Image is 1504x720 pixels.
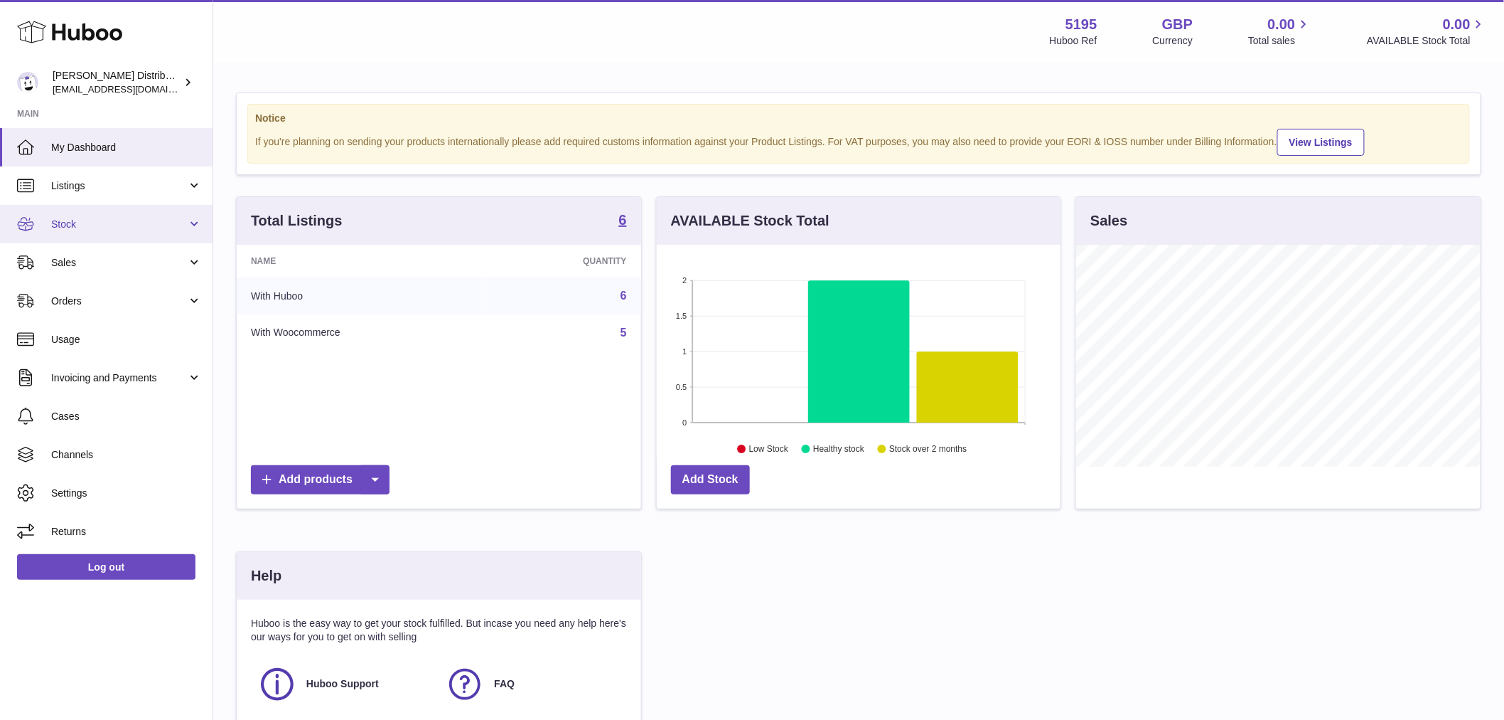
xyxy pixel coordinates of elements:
[1443,15,1471,34] span: 0.00
[51,371,187,385] span: Invoicing and Payments
[237,277,488,314] td: With Huboo
[1162,15,1193,34] strong: GBP
[1268,15,1296,34] span: 0.00
[53,69,181,96] div: [PERSON_NAME] Distribution
[255,127,1462,156] div: If you're planning on sending your products internationally please add required customs informati...
[306,677,379,691] span: Huboo Support
[682,418,687,427] text: 0
[51,333,202,346] span: Usage
[51,179,187,193] span: Listings
[17,554,195,580] a: Log out
[51,141,202,154] span: My Dashboard
[53,83,209,95] span: [EMAIL_ADDRESS][DOMAIN_NAME]
[682,347,687,356] text: 1
[1248,34,1311,48] span: Total sales
[682,276,687,285] text: 2
[1050,34,1097,48] div: Huboo Ref
[889,445,967,455] text: Stock over 2 months
[1277,129,1365,156] a: View Listings
[1367,34,1487,48] span: AVAILABLE Stock Total
[251,465,390,494] a: Add products
[255,112,1462,125] strong: Notice
[17,72,38,93] img: mccormackdistr@gmail.com
[676,312,687,320] text: 1.5
[619,213,627,230] a: 6
[671,211,829,231] h3: AVAILABLE Stock Total
[51,487,202,500] span: Settings
[51,448,202,462] span: Channels
[258,665,431,704] a: Huboo Support
[676,383,687,391] text: 0.5
[237,245,488,277] th: Name
[51,256,187,270] span: Sales
[51,295,187,308] span: Orders
[619,213,627,227] strong: 6
[1367,15,1487,48] a: 0.00 AVAILABLE Stock Total
[251,617,627,644] p: Huboo is the easy way to get your stock fulfilled. But incase you need any help here's our ways f...
[494,677,515,691] span: FAQ
[237,314,488,351] td: With Woocommerce
[1153,34,1193,48] div: Currency
[446,665,619,704] a: FAQ
[1090,211,1127,231] h3: Sales
[251,566,281,586] h3: Help
[749,445,789,455] text: Low Stock
[51,410,202,423] span: Cases
[488,245,641,277] th: Quantity
[1248,15,1311,48] a: 0.00 Total sales
[51,218,187,231] span: Stock
[621,327,627,339] a: 5
[621,290,627,302] a: 6
[813,445,865,455] text: Healthy stock
[251,211,343,231] h3: Total Listings
[671,465,750,494] a: Add Stock
[51,525,202,539] span: Returns
[1065,15,1097,34] strong: 5195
